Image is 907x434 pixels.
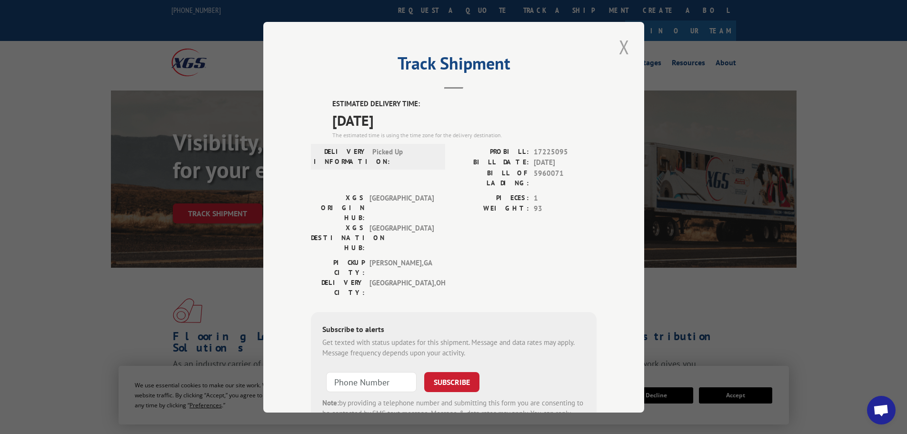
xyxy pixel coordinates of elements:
[454,157,529,168] label: BILL DATE:
[311,57,597,75] h2: Track Shipment
[314,146,368,166] label: DELIVERY INFORMATION:
[311,257,365,277] label: PICKUP CITY:
[534,192,597,203] span: 1
[332,131,597,139] div: The estimated time is using the time zone for the delivery destination.
[322,398,339,407] strong: Note:
[424,372,479,392] button: SUBSCRIBE
[369,257,434,277] span: [PERSON_NAME] , GA
[369,222,434,252] span: [GEOGRAPHIC_DATA]
[616,34,632,60] button: Close modal
[534,146,597,157] span: 17225095
[372,146,437,166] span: Picked Up
[369,192,434,222] span: [GEOGRAPHIC_DATA]
[311,192,365,222] label: XGS ORIGIN HUB:
[454,203,529,214] label: WEIGHT:
[332,99,597,110] label: ESTIMATED DELIVERY TIME:
[534,168,597,188] span: 5960071
[326,372,417,392] input: Phone Number
[322,337,585,358] div: Get texted with status updates for this shipment. Message and data rates may apply. Message frequ...
[369,277,434,297] span: [GEOGRAPHIC_DATA] , OH
[454,146,529,157] label: PROBILL:
[311,222,365,252] label: XGS DESTINATION HUB:
[867,396,896,424] a: Open chat
[534,157,597,168] span: [DATE]
[322,397,585,430] div: by providing a telephone number and submitting this form you are consenting to be contacted by SM...
[454,168,529,188] label: BILL OF LADING:
[322,323,585,337] div: Subscribe to alerts
[332,109,597,131] span: [DATE]
[454,192,529,203] label: PIECES:
[534,203,597,214] span: 93
[311,277,365,297] label: DELIVERY CITY:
